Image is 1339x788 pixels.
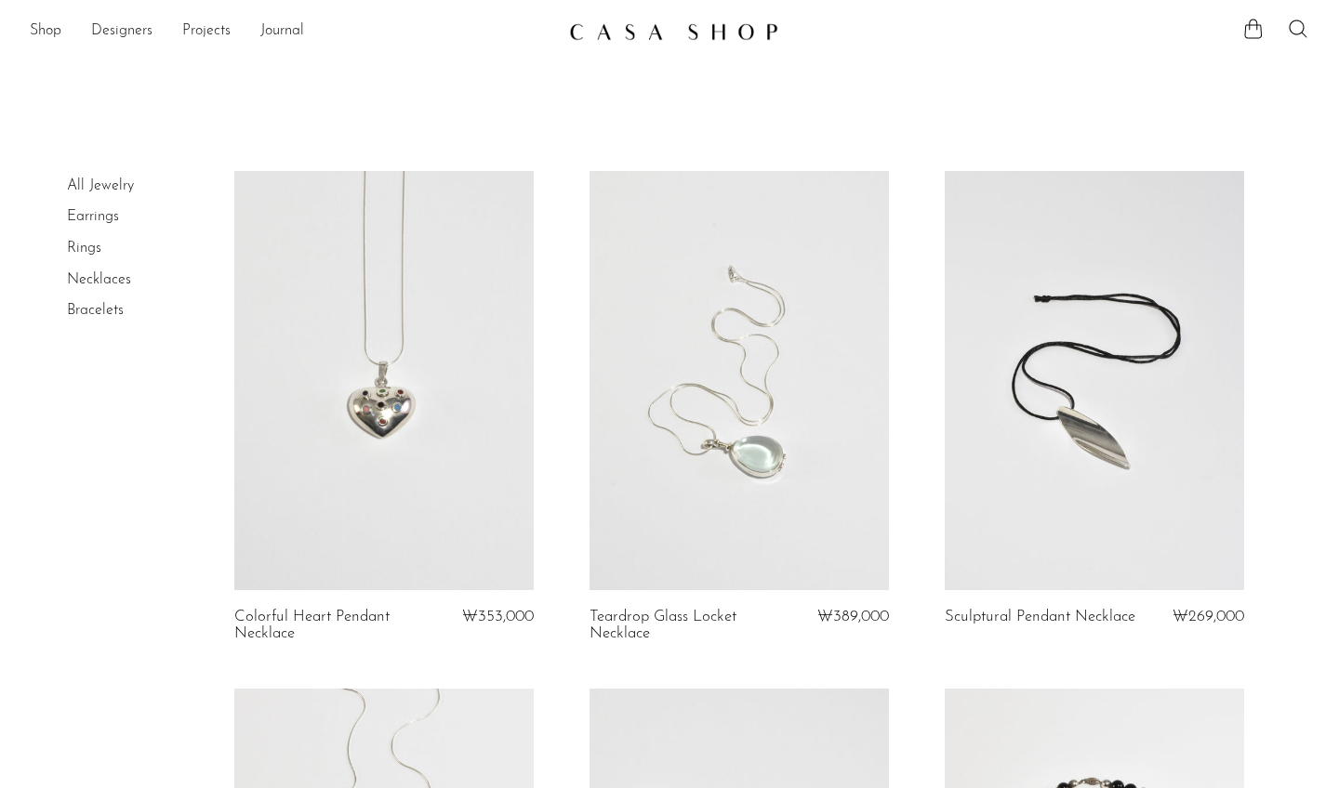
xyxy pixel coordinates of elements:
[590,609,788,643] a: Teardrop Glass Locket Necklace
[462,609,534,624] span: ₩353,000
[67,272,131,287] a: Necklaces
[30,16,554,47] ul: NEW HEADER MENU
[182,20,231,44] a: Projects
[1173,609,1244,624] span: ₩269,000
[260,20,304,44] a: Journal
[67,178,134,193] a: All Jewelry
[30,16,554,47] nav: Desktop navigation
[945,609,1135,625] a: Sculptural Pendant Necklace
[817,609,889,624] span: ₩389,000
[30,20,61,44] a: Shop
[91,20,152,44] a: Designers
[67,209,119,224] a: Earrings
[67,303,124,318] a: Bracelets
[234,609,432,643] a: Colorful Heart Pendant Necklace
[67,241,101,256] a: Rings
